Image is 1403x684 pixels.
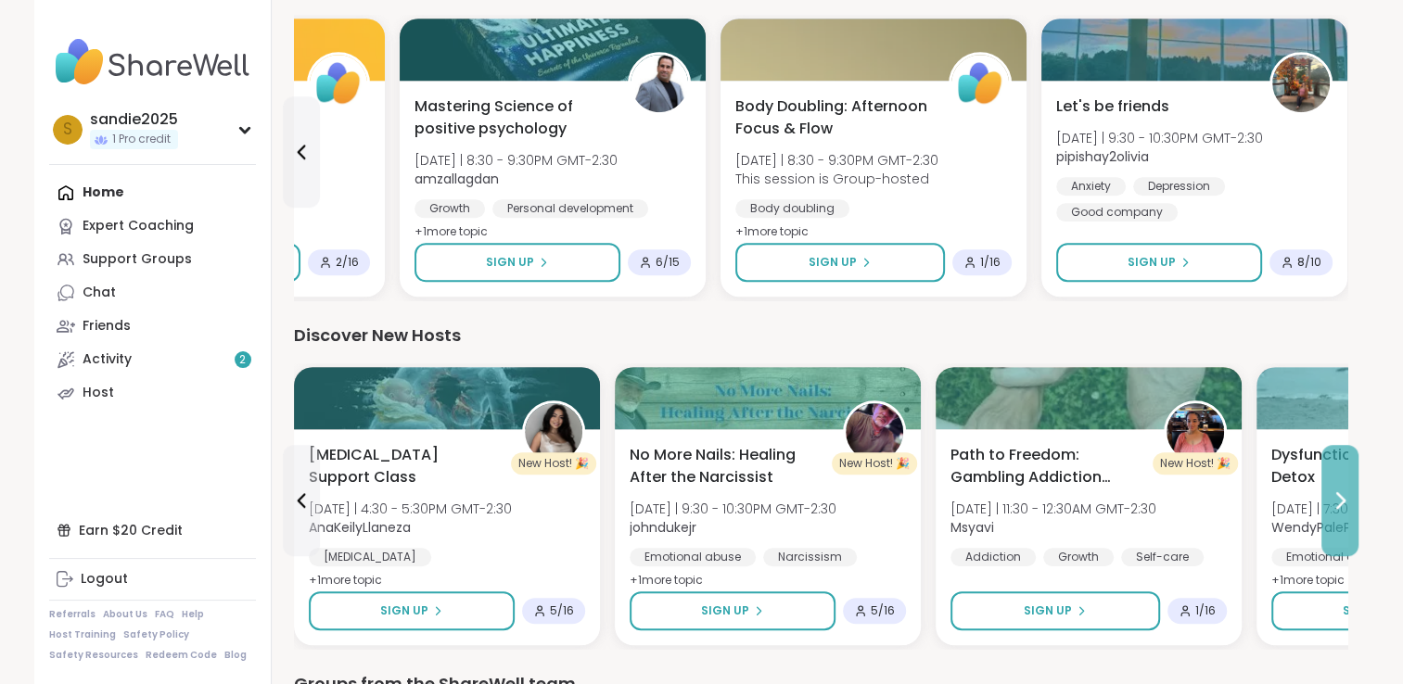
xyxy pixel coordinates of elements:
[735,243,945,282] button: Sign Up
[1128,254,1176,271] span: Sign Up
[492,199,648,218] div: Personal development
[871,603,895,618] span: 5 / 16
[1297,255,1321,270] span: 8 / 10
[1343,602,1391,619] span: Sign Up
[415,199,485,218] div: Growth
[49,276,256,310] a: Chat
[630,518,696,537] b: johndukejr
[735,170,938,188] span: This session is Group-hosted
[809,254,857,271] span: Sign Up
[950,500,1156,518] span: [DATE] | 11:30 - 12:30AM GMT-2:30
[294,323,1347,348] div: Discover New Hosts
[511,452,596,475] div: New Host! 🎉
[415,95,607,140] span: Mastering Science of positive psychology
[336,255,359,270] span: 2 / 16
[950,548,1036,566] div: Addiction
[1056,95,1169,118] span: Let's be friends
[1153,452,1238,475] div: New Host! 🎉
[630,548,756,566] div: Emotional abuse
[630,500,836,518] span: [DATE] | 9:30 - 10:30PM GMT-2:30
[525,403,582,461] img: AnaKeilyLlaneza
[224,649,247,662] a: Blog
[1271,548,1397,566] div: Emotional abuse
[83,284,116,302] div: Chat
[1024,602,1072,619] span: Sign Up
[701,602,749,619] span: Sign Up
[83,250,192,269] div: Support Groups
[1195,603,1216,618] span: 1 / 16
[83,217,194,235] div: Expert Coaching
[735,95,928,140] span: Body Doubling: Afternoon Focus & Flow
[1056,203,1178,222] div: Good company
[656,255,680,270] span: 6 / 15
[763,548,857,566] div: Narcissism
[49,563,256,596] a: Logout
[735,151,938,170] span: [DATE] | 8:30 - 9:30PM GMT-2:30
[49,243,256,276] a: Support Groups
[146,649,217,662] a: Redeem Code
[951,55,1009,112] img: ShareWell
[1056,147,1149,166] b: pipishay2olivia
[239,352,246,368] span: 2
[83,317,131,336] div: Friends
[380,602,428,619] span: Sign Up
[550,603,574,618] span: 5 / 16
[49,310,256,343] a: Friends
[182,608,204,621] a: Help
[309,518,411,537] b: AnaKeilyLlaneza
[103,608,147,621] a: About Us
[415,243,620,282] button: Sign Up
[950,591,1160,630] button: Sign Up
[309,548,431,566] div: [MEDICAL_DATA]
[630,444,823,488] span: No More Nails: Healing After the Narcissist
[49,649,138,662] a: Safety Resources
[1167,403,1224,461] img: Msyavi
[123,628,189,641] a: Safety Policy
[155,608,174,621] a: FAQ
[1043,548,1114,566] div: Growth
[309,444,502,488] span: [MEDICAL_DATA] Support Class
[49,513,256,547] div: Earn $20 Credit
[49,376,256,410] a: Host
[81,570,128,589] div: Logout
[1272,55,1330,112] img: pipishay2olivia
[83,384,114,402] div: Host
[415,151,618,170] span: [DATE] | 8:30 - 9:30PM GMT-2:30
[90,109,178,130] div: sandie2025
[63,118,72,142] span: s
[112,132,171,147] span: 1 Pro credit
[630,591,835,630] button: Sign Up
[415,170,499,188] b: amzallagdan
[950,444,1143,488] span: Path to Freedom: Gambling Addiction support group
[846,403,903,461] img: johndukejr
[309,500,512,518] span: [DATE] | 4:30 - 5:30PM GMT-2:30
[49,30,256,95] img: ShareWell Nav Logo
[950,518,994,537] b: Msyavi
[980,255,1001,270] span: 1 / 16
[1056,243,1262,282] button: Sign Up
[1056,129,1263,147] span: [DATE] | 9:30 - 10:30PM GMT-2:30
[631,55,688,112] img: amzallagdan
[1133,177,1225,196] div: Depression
[83,350,132,369] div: Activity
[49,209,256,243] a: Expert Coaching
[832,452,917,475] div: New Host! 🎉
[309,591,515,630] button: Sign Up
[735,199,849,218] div: Body doubling
[1056,177,1126,196] div: Anxiety
[49,628,116,641] a: Host Training
[1121,548,1204,566] div: Self-care
[49,343,256,376] a: Activity2
[486,254,534,271] span: Sign Up
[310,55,367,112] img: ShareWell
[49,608,96,621] a: Referrals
